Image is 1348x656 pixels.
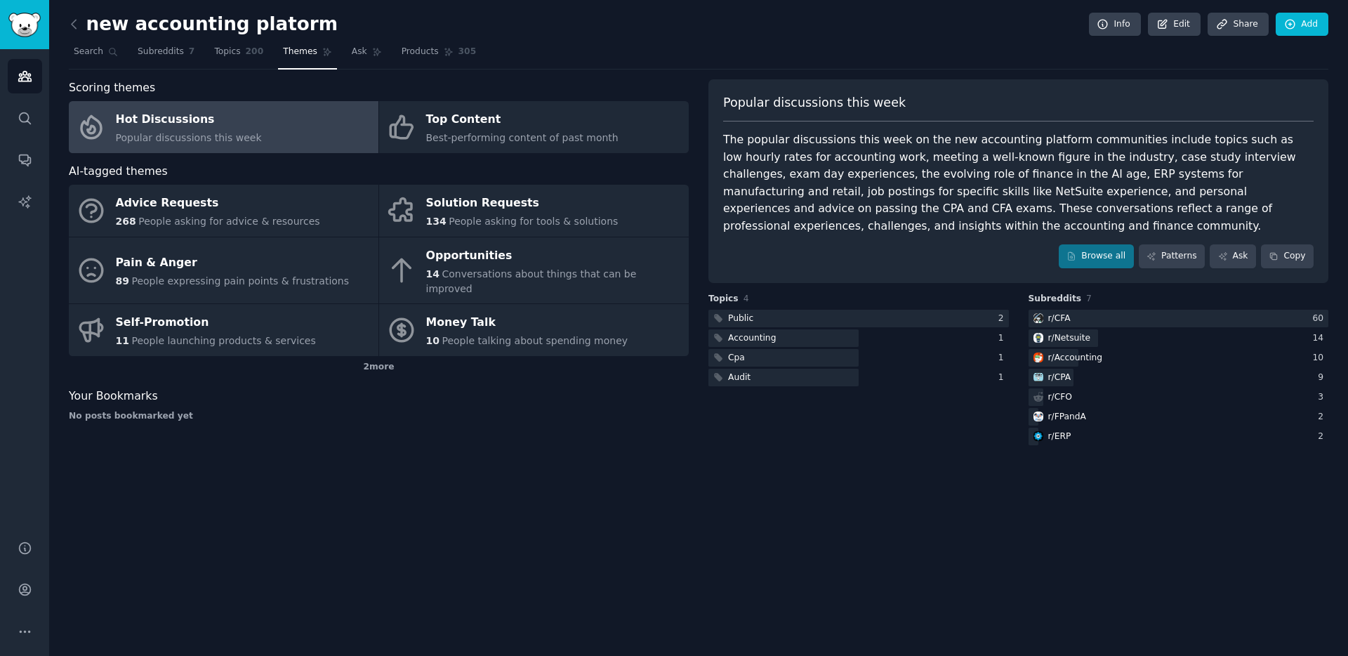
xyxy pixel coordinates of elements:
a: Accountingr/Accounting10 [1029,349,1329,367]
span: Subreddits [138,46,184,58]
a: Add [1276,13,1328,37]
span: Topics [214,46,240,58]
div: Opportunities [426,244,682,267]
div: Top Content [426,109,619,131]
img: GummySearch logo [8,13,41,37]
div: r/ Netsuite [1048,332,1091,345]
h2: new accounting platorm [69,13,338,36]
span: 134 [426,216,447,227]
span: Subreddits [1029,293,1082,306]
a: Cpa1 [708,349,1009,367]
span: Your Bookmarks [69,388,158,405]
a: Public2 [708,310,1009,327]
span: Conversations about things that can be improved [426,268,637,294]
span: People talking about spending money [442,335,628,346]
span: Popular discussions this week [116,132,262,143]
div: 1 [998,372,1009,384]
img: CPA [1033,372,1043,382]
span: Best-performing content of past month [426,132,619,143]
div: r/ CPA [1048,372,1071,384]
a: Products305 [397,41,481,70]
div: r/ ERP [1048,431,1071,443]
div: 1 [998,352,1009,365]
div: Public [728,313,753,325]
div: 2 [1318,431,1328,443]
a: FPandAr/FPandA2 [1029,408,1329,426]
div: r/ FPandA [1048,411,1086,424]
span: AI-tagged themes [69,163,168,181]
img: ERP [1033,431,1043,441]
span: Search [74,46,103,58]
span: 14 [426,268,440,280]
a: Edit [1148,13,1201,37]
a: Audit1 [708,369,1009,386]
a: Info [1089,13,1141,37]
div: 10 [1312,352,1328,365]
div: r/ CFO [1048,391,1072,404]
img: Accounting [1033,353,1043,362]
a: Pain & Anger89People expressing pain points & frustrations [69,237,378,304]
a: Opportunities14Conversations about things that can be improved [379,237,689,304]
img: FPandA [1033,412,1043,421]
a: Accounting1 [708,329,1009,347]
span: 7 [1086,294,1092,303]
a: Themes [278,41,337,70]
span: 7 [189,46,195,58]
div: No posts bookmarked yet [69,410,689,423]
span: 305 [458,46,477,58]
a: Top ContentBest-performing content of past month [379,101,689,153]
div: The popular discussions this week on the new accounting platform communities include topics such ... [723,131,1314,235]
span: Scoring themes [69,79,155,97]
span: People launching products & services [131,335,315,346]
a: Topics200 [209,41,268,70]
a: CFAr/CFA60 [1029,310,1329,327]
span: 200 [246,46,264,58]
a: Ask [1210,244,1256,268]
span: 268 [116,216,136,227]
span: Popular discussions this week [723,94,906,112]
span: 10 [426,335,440,346]
a: r/CFO3 [1029,388,1329,406]
div: Audit [728,372,751,384]
span: People asking for tools & solutions [449,216,618,227]
div: r/ CFA [1048,313,1071,325]
div: 3 [1318,391,1328,404]
div: 2 [998,313,1009,325]
a: Search [69,41,123,70]
div: 14 [1312,332,1328,345]
span: 11 [116,335,129,346]
a: Share [1208,13,1268,37]
div: 2 more [69,356,689,379]
a: Subreddits7 [133,41,199,70]
div: Pain & Anger [116,252,350,275]
div: Advice Requests [116,192,320,215]
div: Money Talk [426,312,628,334]
span: Products [402,46,439,58]
button: Copy [1261,244,1314,268]
div: 9 [1318,372,1328,384]
a: Ask [347,41,387,70]
a: Netsuiter/Netsuite14 [1029,329,1329,347]
div: Accounting [728,332,776,345]
a: Solution Requests134People asking for tools & solutions [379,185,689,237]
span: People expressing pain points & frustrations [131,275,349,287]
a: CPAr/CPA9 [1029,369,1329,386]
img: Netsuite [1033,333,1043,343]
span: 89 [116,275,129,287]
a: Browse all [1059,244,1134,268]
a: Patterns [1139,244,1205,268]
a: Money Talk10People talking about spending money [379,304,689,356]
a: Self-Promotion11People launching products & services [69,304,378,356]
div: 60 [1312,313,1328,325]
span: People asking for advice & resources [138,216,319,227]
span: Ask [352,46,367,58]
a: Hot DiscussionsPopular discussions this week [69,101,378,153]
div: Cpa [728,352,745,365]
div: 1 [998,332,1009,345]
div: Self-Promotion [116,312,316,334]
span: Themes [283,46,317,58]
div: r/ Accounting [1048,352,1103,365]
span: 4 [744,294,749,303]
div: Hot Discussions [116,109,262,131]
a: Advice Requests268People asking for advice & resources [69,185,378,237]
